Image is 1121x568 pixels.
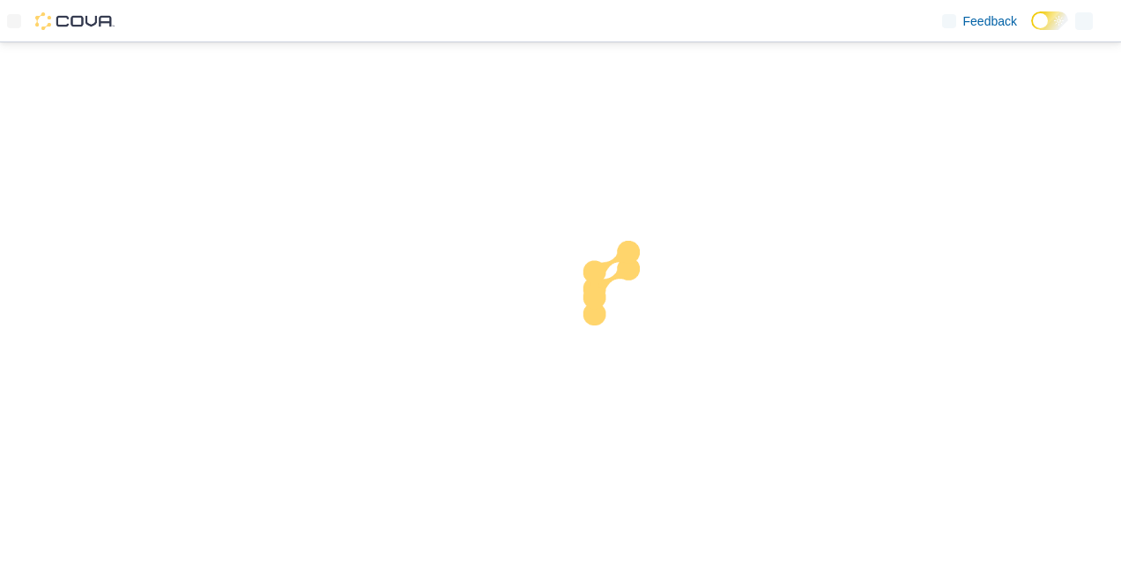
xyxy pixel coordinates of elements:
span: Dark Mode [1031,30,1032,31]
a: Feedback [935,4,1024,39]
span: Feedback [963,12,1017,30]
img: Cova [35,12,115,30]
input: Dark Mode [1031,11,1068,30]
img: cova-loader [560,228,693,360]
